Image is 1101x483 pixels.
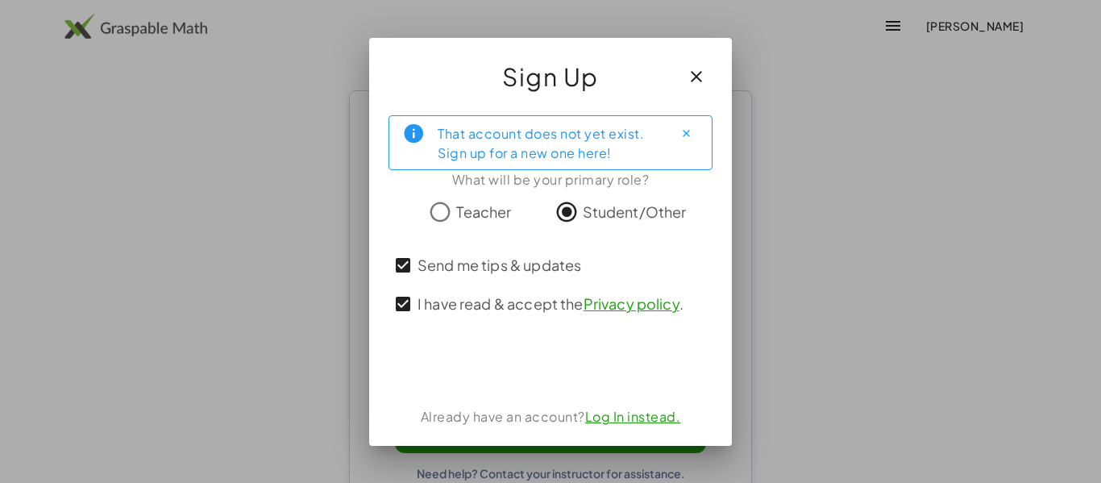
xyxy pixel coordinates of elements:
span: Student/Other [583,201,687,223]
span: Teacher [456,201,511,223]
div: Already have an account? [388,407,713,427]
span: I have read & accept the . [418,293,683,314]
span: Send me tips & updates [418,254,581,276]
div: What will be your primary role? [388,170,713,189]
iframe: Sign in with Google Button [462,348,639,383]
button: Close [673,121,699,147]
a: Log In instead. [585,408,681,425]
span: Sign Up [502,57,599,96]
div: That account does not yet exist. Sign up for a new one here! [438,123,660,163]
a: Privacy policy [584,294,679,313]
